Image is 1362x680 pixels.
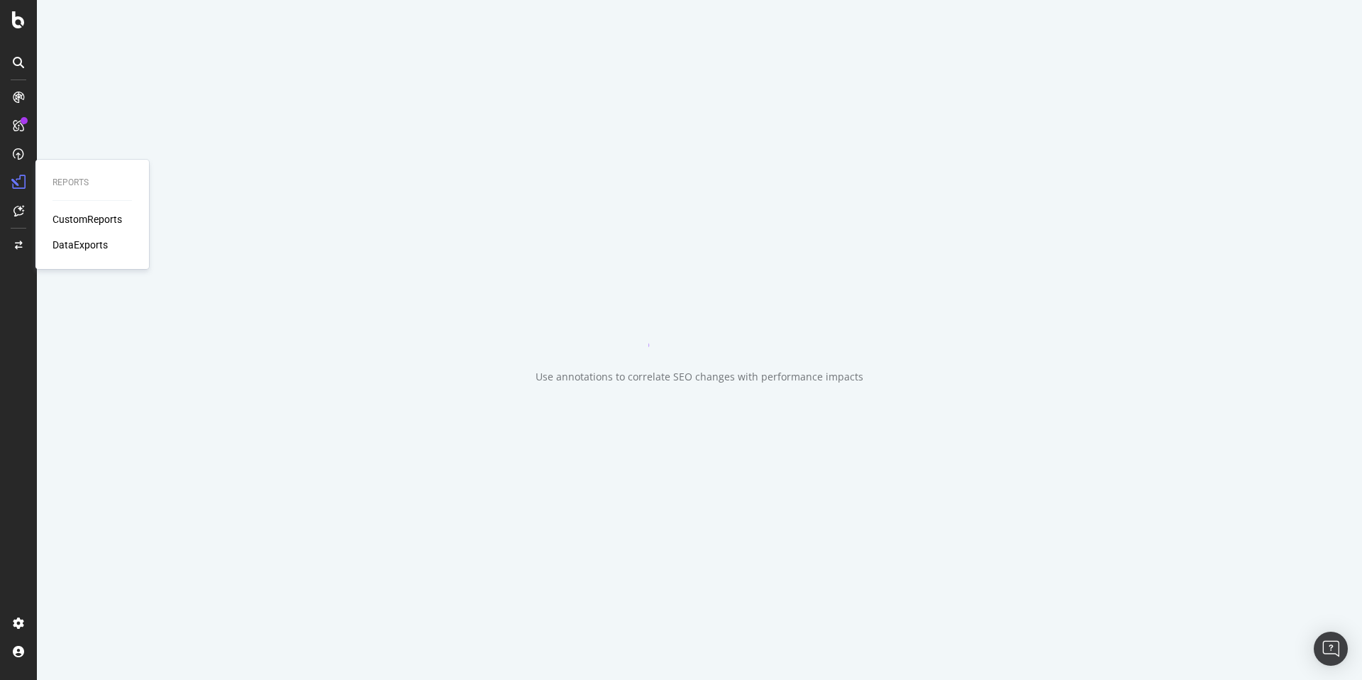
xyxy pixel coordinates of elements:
[52,212,122,226] a: CustomReports
[1314,632,1348,666] div: Open Intercom Messenger
[536,370,863,384] div: Use annotations to correlate SEO changes with performance impacts
[648,296,751,347] div: animation
[52,177,132,189] div: Reports
[52,238,108,252] a: DataExports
